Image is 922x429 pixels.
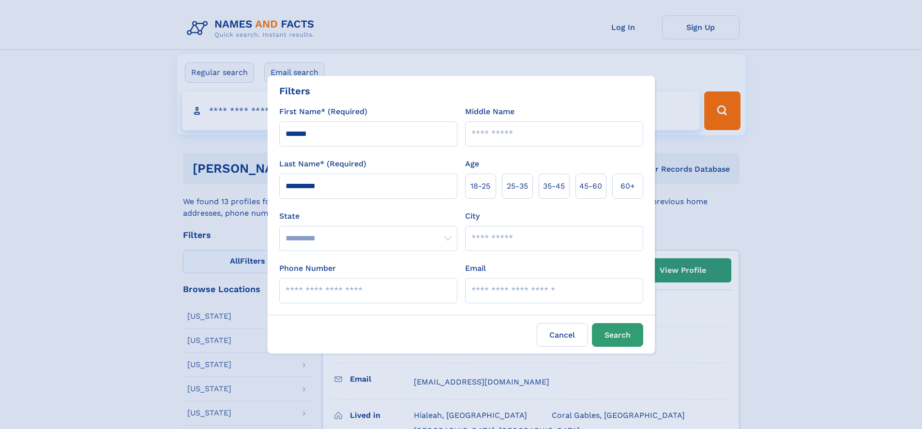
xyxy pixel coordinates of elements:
[537,323,588,347] label: Cancel
[279,210,457,222] label: State
[543,180,565,192] span: 35‑45
[465,106,514,118] label: Middle Name
[465,158,479,170] label: Age
[507,180,528,192] span: 25‑35
[592,323,643,347] button: Search
[279,158,366,170] label: Last Name* (Required)
[470,180,490,192] span: 18‑25
[620,180,635,192] span: 60+
[279,106,367,118] label: First Name* (Required)
[465,210,480,222] label: City
[465,263,486,274] label: Email
[579,180,602,192] span: 45‑60
[279,84,310,98] div: Filters
[279,263,336,274] label: Phone Number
